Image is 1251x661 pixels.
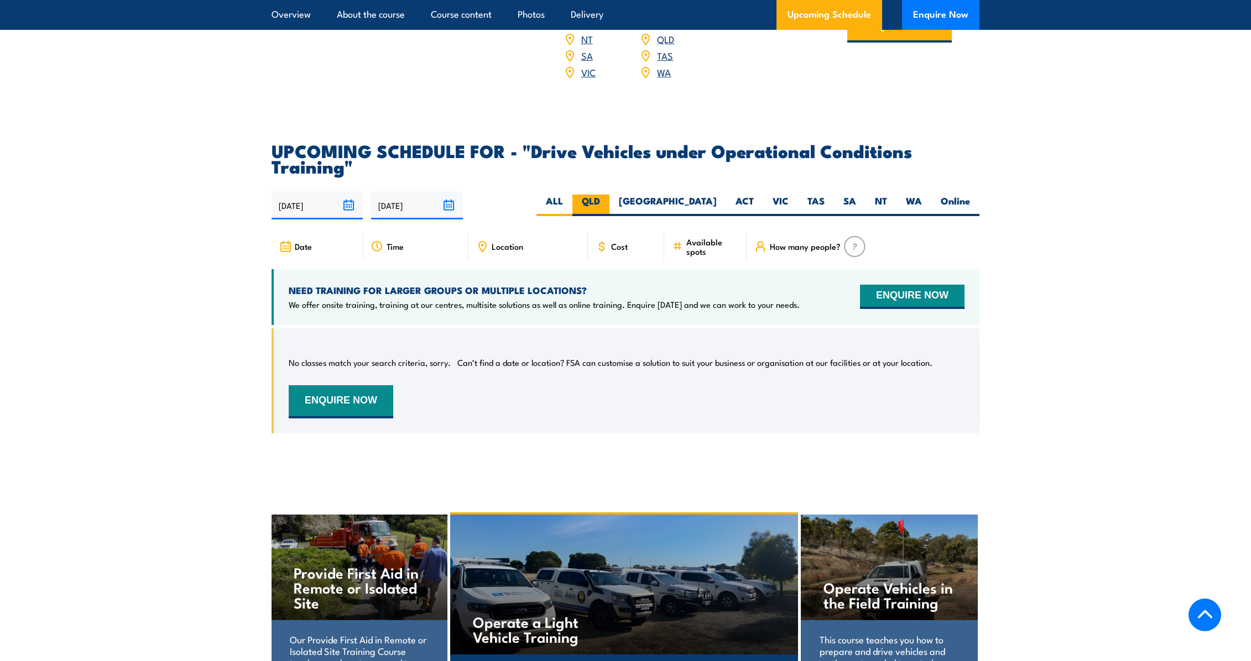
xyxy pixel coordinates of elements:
label: [GEOGRAPHIC_DATA] [609,195,726,216]
label: ALL [536,195,572,216]
a: SA [581,49,593,62]
label: ACT [726,195,763,216]
h4: Provide First Aid in Remote or Isolated Site [294,565,425,610]
a: NT [581,32,593,45]
button: ENQUIRE NOW [289,385,393,418]
span: Cost [611,242,628,251]
a: TAS [657,49,673,62]
label: VIC [763,195,798,216]
label: WA [896,195,931,216]
a: QLD [657,32,674,45]
h4: Operate Vehicles in the Field Training [823,580,955,610]
p: We offer onsite training, training at our centres, multisite solutions as well as online training... [289,299,800,310]
p: No classes match your search criteria, sorry. [289,357,451,368]
h4: Operate a Light Vehicle Training [473,614,603,644]
a: WA [657,65,671,78]
label: QLD [572,195,609,216]
h4: NEED TRAINING FOR LARGER GROUPS OR MULTIPLE LOCATIONS? [289,284,800,296]
span: Time [387,242,404,251]
span: Available spots [686,237,739,256]
span: How many people? [770,242,841,251]
label: TAS [798,195,834,216]
button: ENQUIRE NOW [860,285,965,309]
span: Location [492,242,523,251]
a: VIC [581,65,596,78]
label: SA [834,195,866,216]
h2: UPCOMING SCHEDULE FOR - "Drive Vehicles under Operational Conditions Training" [272,143,979,174]
input: To date [371,191,462,219]
p: Can’t find a date or location? FSA can customise a solution to suit your business or organisation... [457,357,932,368]
span: Date [295,242,312,251]
input: From date [272,191,363,219]
label: NT [866,195,896,216]
label: Online [931,195,979,216]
